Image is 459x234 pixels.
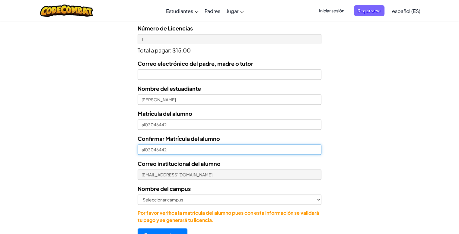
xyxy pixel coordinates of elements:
span: español (ES) [392,8,420,14]
label: Nombre del campus [138,184,191,193]
span: Jugar [226,8,238,14]
a: Padres [202,3,223,19]
button: Iniciar sesión [315,5,348,16]
label: Confirmar Matrícula del alumno [138,134,220,143]
p: Por favor verifica la matrícula del alumno pues con esta información se validará tu pago y se gen... [138,209,321,224]
img: CodeCombat logo [40,5,93,17]
label: Número de Licencias [138,24,193,33]
button: Registrarse [354,5,384,16]
label: Nombre del estuadiante [138,84,201,93]
a: Estudiantes [163,3,202,19]
span: Estudiantes [166,8,193,14]
label: Correo electrónico del padre, madre o tutor [138,59,253,68]
label: Correo institucional del alumno [138,159,221,168]
label: Matrícula del alumno [138,109,192,118]
p: Total a pagar: $15.00 [138,44,321,55]
a: español (ES) [389,3,423,19]
a: Jugar [223,3,247,19]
